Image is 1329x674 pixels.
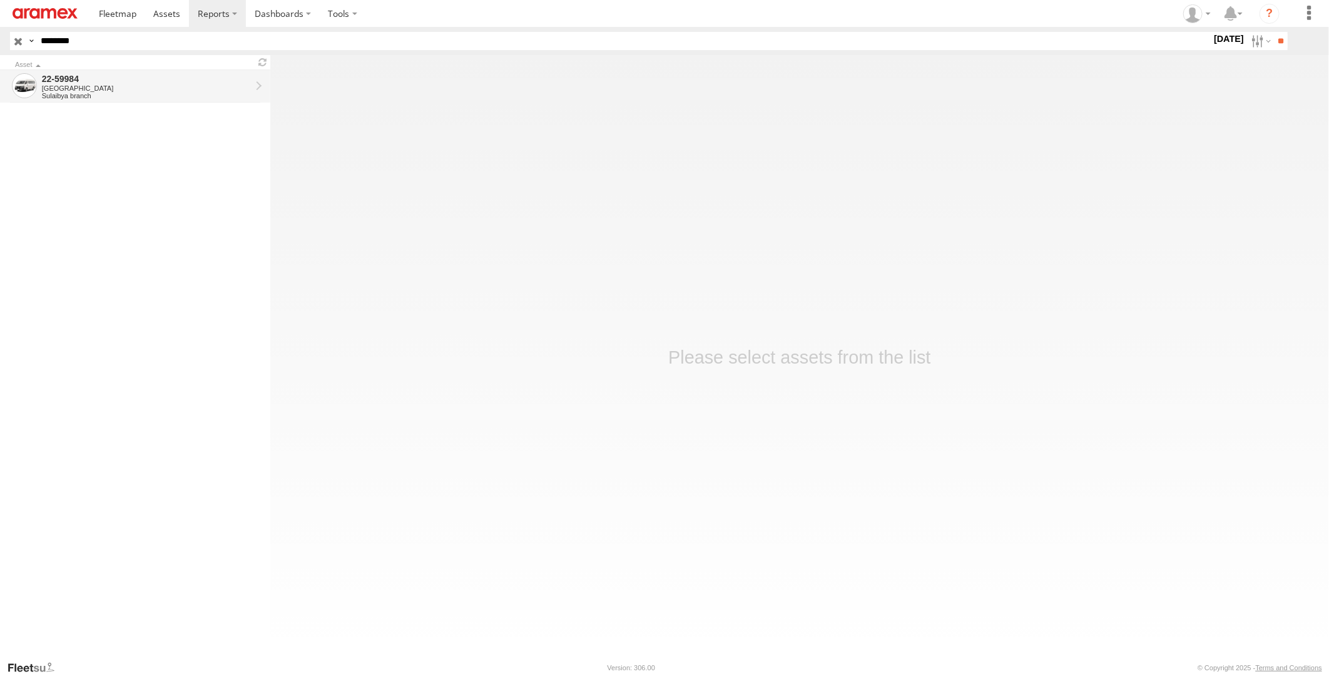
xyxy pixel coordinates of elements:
div: Gabriel Liwang [1179,4,1215,23]
span: Refresh [255,56,270,68]
a: Visit our Website [7,661,64,674]
div: Click to Sort [15,62,250,68]
img: aramex-logo.svg [13,8,78,19]
div: Version: 306.00 [608,664,655,671]
label: Search Filter Options [1246,32,1273,50]
i: ? [1260,4,1280,24]
label: Search Query [26,32,36,50]
div: © Copyright 2025 - [1198,664,1322,671]
a: Terms and Conditions [1256,664,1322,671]
div: 22-59984 - View Asset History [42,73,251,84]
div: [GEOGRAPHIC_DATA] [42,84,251,92]
div: Sulaibya branch [42,92,251,100]
label: [DATE] [1211,32,1246,46]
